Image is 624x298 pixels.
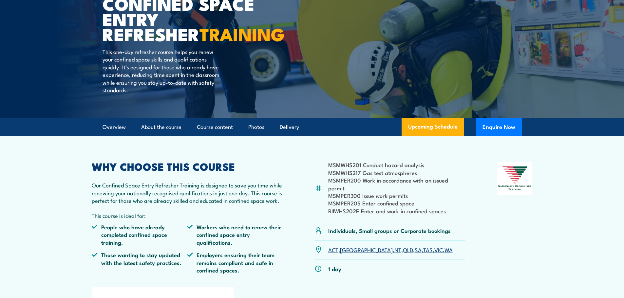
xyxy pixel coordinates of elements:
li: Employers ensuring their team remains compliant and safe in confined spaces. [187,251,283,274]
a: Photos [248,118,264,136]
a: TAS [423,246,433,254]
a: QLD [403,246,413,254]
li: MSMPER205 Enter confined space [328,199,465,207]
a: [GEOGRAPHIC_DATA] [340,246,393,254]
h2: WHY CHOOSE THIS COURSE [92,162,283,171]
li: People who have already completed confined space training. [92,223,187,246]
a: Course content [197,118,233,136]
p: This course is ideal for: [92,212,283,219]
a: VIC [434,246,443,254]
li: RIIWHS202E Enter and work in confined spaces [328,207,465,215]
a: WA [444,246,453,254]
a: SA [415,246,422,254]
li: MSMPER300 Issue work permits [328,192,465,199]
li: MSMWHS201 Conduct hazard analysis [328,161,465,168]
li: MSMWHS217 Gas test atmospheres [328,169,465,176]
p: , , , , , , , [328,246,453,254]
a: NT [394,246,401,254]
p: 1 day [328,265,341,272]
a: About the course [141,118,181,136]
img: Nationally Recognised Training logo. [497,162,533,195]
a: Delivery [280,118,299,136]
p: Our Confined Space Entry Refresher Training is designed to save you time while renewing your nati... [92,181,283,204]
li: Those wanting to stay updated with the latest safety practices. [92,251,187,274]
strong: TRAINING [199,20,285,47]
a: Upcoming Schedule [402,118,464,136]
a: Overview [103,118,126,136]
li: Workers who need to renew their confined space entry qualifications. [187,223,283,246]
a: ACT [328,246,338,254]
p: Individuals, Small groups or Corporate bookings [328,227,451,234]
p: This one-day refresher course helps you renew your confined space skills and qualifications quick... [103,48,222,94]
button: Enquire Now [476,118,522,136]
li: MSMPER200 Work in accordance with an issued permit [328,176,465,192]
